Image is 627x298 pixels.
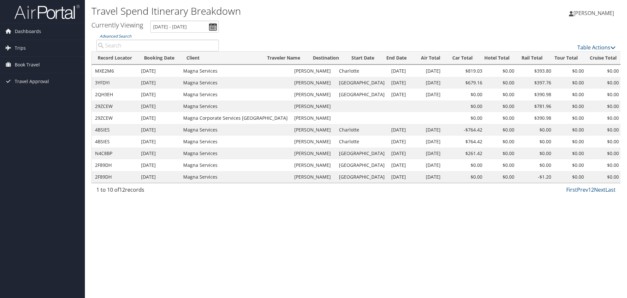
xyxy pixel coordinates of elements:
td: [DATE] [138,65,180,77]
td: [DATE] [138,136,180,148]
th: Tour Total: activate to sort column ascending [548,52,584,64]
th: Booking Date: activate to sort column ascending [138,52,181,64]
td: MXE2M6 [92,65,138,77]
th: End Date: activate to sort column ascending [380,52,415,64]
td: $0.00 [587,100,622,112]
td: 29ZCEW [92,100,138,112]
th: Client: activate to sort column ascending [181,52,261,64]
a: Prev [577,186,588,193]
td: $0.00 [486,112,518,124]
a: Last [605,186,616,193]
td: [GEOGRAPHIC_DATA] [336,159,388,171]
td: $393.80 [518,65,555,77]
a: Next [594,186,605,193]
span: [PERSON_NAME] [573,9,614,17]
td: [DATE] [388,77,423,89]
td: $0.00 [587,77,622,89]
td: -$764.42 [455,124,486,136]
td: Magna Services [180,89,291,100]
td: $0.00 [555,65,587,77]
td: [PERSON_NAME] [291,77,336,89]
td: [DATE] [423,124,455,136]
td: [PERSON_NAME] [291,159,336,171]
td: [DATE] [138,112,180,124]
td: $0.00 [555,112,587,124]
th: Cruise Total: activate to sort column ascending [584,52,622,64]
td: 3YFDYI [92,77,138,89]
td: $0.00 [518,136,555,148]
td: $0.00 [587,148,622,159]
td: [PERSON_NAME] [291,148,336,159]
td: $0.00 [486,77,518,89]
td: Charlotte [336,124,388,136]
td: [DATE] [138,159,180,171]
th: Traveler Name: activate to sort column ascending [261,52,307,64]
td: Magna Corporate Services [GEOGRAPHIC_DATA] [180,112,291,124]
td: $0.00 [555,136,587,148]
td: 4BSIES [92,136,138,148]
td: Magna Services [180,77,291,89]
td: $397.76 [518,77,555,89]
a: Table Actions [577,44,616,51]
td: N4C8BP [92,148,138,159]
td: $0.00 [455,112,486,124]
td: $0.00 [587,171,622,183]
td: $0.00 [555,159,587,171]
th: Record Locator: activate to sort column ascending [92,52,138,64]
td: $0.00 [555,89,587,100]
td: 2F89DH [92,159,138,171]
td: [DATE] [138,89,180,100]
td: [DATE] [423,171,455,183]
td: $819.03 [455,65,486,77]
td: $0.00 [486,136,518,148]
td: $0.00 [518,148,555,159]
div: 1 to 10 of records [96,186,219,197]
td: 29ZCEW [92,112,138,124]
a: 1 [588,186,591,193]
td: $0.00 [455,89,486,100]
th: Destination: activate to sort column ascending [307,52,346,64]
input: [DATE] - [DATE] [150,21,219,33]
a: [PERSON_NAME] [569,3,620,23]
td: [DATE] [138,77,180,89]
td: $0.00 [486,148,518,159]
th: Car Total: activate to sort column ascending [446,52,478,64]
span: Travel Approval [15,73,49,90]
td: $0.00 [455,159,486,171]
td: $679.16 [455,77,486,89]
span: Book Travel [15,57,40,73]
td: $0.00 [587,124,622,136]
td: [GEOGRAPHIC_DATA] [336,77,388,89]
td: $0.00 [555,77,587,89]
td: Magna Services [180,171,291,183]
td: [DATE] [423,136,455,148]
td: Magna Services [180,148,291,159]
td: -$1.20 [518,171,555,183]
td: $0.00 [587,136,622,148]
td: $0.00 [555,100,587,112]
td: [DATE] [138,171,180,183]
h3: Currently Viewing [91,21,143,29]
td: [GEOGRAPHIC_DATA] [336,89,388,100]
th: Rail Total: activate to sort column ascending [515,52,548,64]
td: $0.00 [486,89,518,100]
td: [PERSON_NAME] [291,124,336,136]
td: $0.00 [587,112,622,124]
td: [DATE] [423,89,455,100]
input: Advanced Search [96,40,219,51]
td: $0.00 [486,159,518,171]
td: [DATE] [423,159,455,171]
td: [DATE] [138,100,180,112]
td: $0.00 [518,124,555,136]
th: Air Total: activate to sort column ascending [415,52,446,64]
td: $390.98 [518,89,555,100]
td: $261.42 [455,148,486,159]
td: [DATE] [423,148,455,159]
td: Charlotte [336,65,388,77]
td: $764.42 [455,136,486,148]
td: 2F89DH [92,171,138,183]
td: $781.96 [518,100,555,112]
a: First [566,186,577,193]
td: [PERSON_NAME] [291,100,336,112]
td: [GEOGRAPHIC_DATA] [336,148,388,159]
